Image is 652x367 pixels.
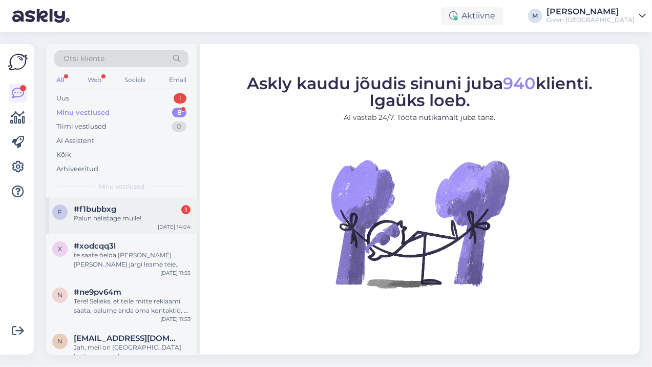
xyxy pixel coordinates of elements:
div: Given [GEOGRAPHIC_DATA] [546,16,635,24]
div: Email [167,73,188,87]
div: [DATE] 14:04 [158,223,191,231]
div: [PERSON_NAME] [546,8,635,16]
div: M [528,9,542,23]
div: 1 [174,93,186,104]
div: Palun helistage mulle! [74,214,191,223]
div: [DATE] 11:55 [160,269,191,277]
div: Aktiivne [441,7,503,25]
span: Otsi kliente [64,53,104,64]
div: Arhiveeritud [56,164,98,174]
div: Minu vestlused [56,108,110,118]
span: Minu vestlused [98,182,144,191]
span: f [58,208,62,216]
span: x [58,245,62,253]
span: #xodcqq3l [74,241,116,251]
div: Tere! Selleks, et teile mitte reklaami saata, palume anda oma kontaktid, et teaksime [PERSON_NAME... [74,297,191,315]
p: AI vastab 24/7. Tööta nutikamalt juba täna. [247,112,593,123]
div: 0 [172,121,186,132]
div: 8 [172,108,186,118]
span: n [57,291,62,299]
div: 1 [181,205,191,214]
div: Tiimi vestlused [56,121,107,132]
a: [PERSON_NAME]Given [GEOGRAPHIC_DATA] [546,8,646,24]
div: Uus [56,93,69,104]
div: Jah, meil on [GEOGRAPHIC_DATA] keskuses pood [74,343,191,361]
div: [DATE] 11:53 [160,315,191,323]
img: Askly Logo [8,52,28,72]
div: Kõik [56,150,71,160]
div: Socials [122,73,148,87]
span: nsheiko50@gmail.com [74,334,180,343]
div: AI Assistent [56,136,94,146]
span: n [57,337,62,345]
div: Web [86,73,103,87]
span: 940 [503,73,536,93]
span: Askly kaudu jõudis sinuni juba klienti. Igaüks loeb. [247,73,593,110]
span: #f1bubbxg [74,205,116,214]
span: #ne9pv64m [74,288,121,297]
div: te saate öelda [PERSON_NAME] [PERSON_NAME] järgi leame teie ostu üles, võtke [PERSON_NAME] hinnas... [74,251,191,269]
div: All [54,73,66,87]
img: No Chat active [328,131,512,316]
